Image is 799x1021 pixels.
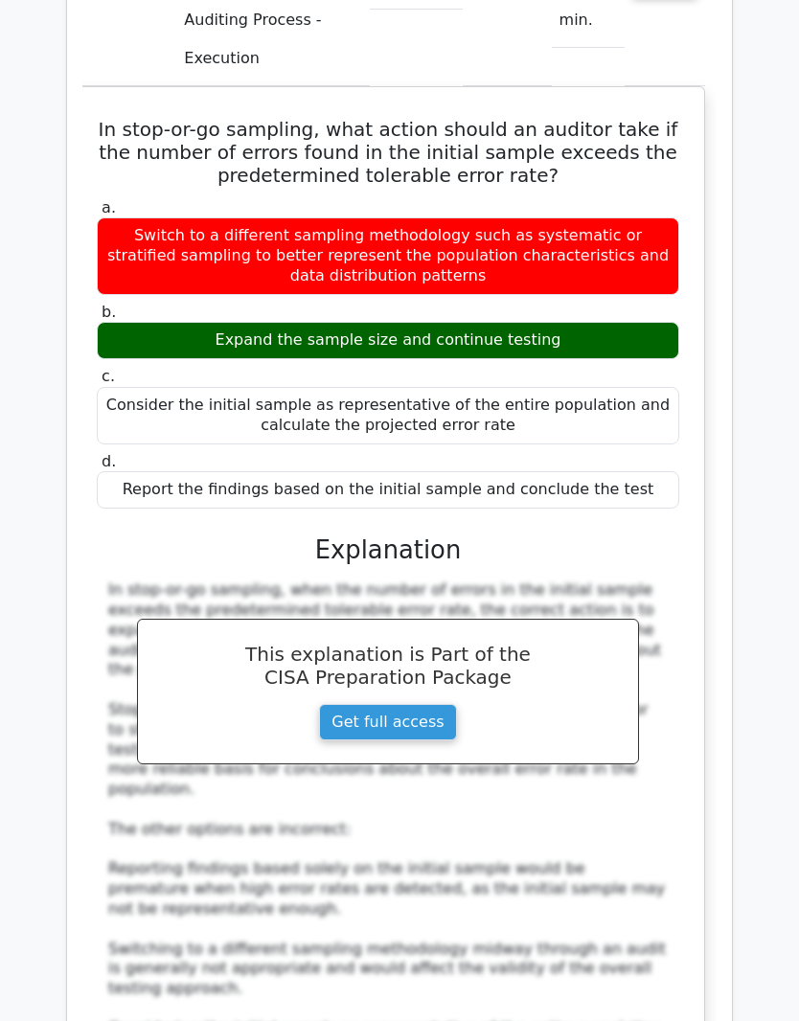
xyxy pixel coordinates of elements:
span: d. [102,452,116,470]
h3: Explanation [108,535,668,565]
span: b. [102,303,116,321]
span: c. [102,367,115,385]
span: a. [102,198,116,216]
div: Expand the sample size and continue testing [97,322,679,359]
h5: In stop-or-go sampling, what action should an auditor take if the number of errors found in the i... [95,118,681,187]
div: Switch to a different sampling methodology such as systematic or stratified sampling to better re... [97,217,679,294]
a: Get full access [319,704,456,740]
div: Consider the initial sample as representative of the entire population and calculate the projecte... [97,387,679,444]
div: Report the findings based on the initial sample and conclude the test [97,471,679,509]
